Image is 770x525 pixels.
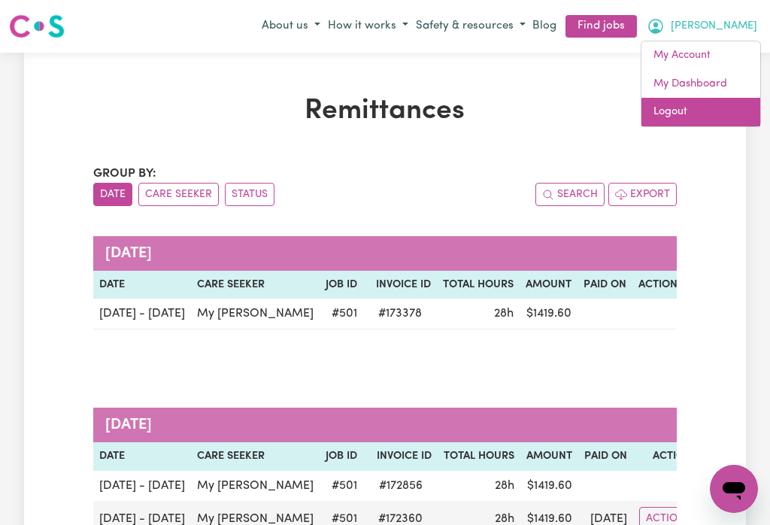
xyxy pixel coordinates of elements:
td: # 501 [320,299,363,329]
td: $ 1419.60 [520,299,577,329]
th: Actions [633,442,704,471]
span: # 172856 [370,477,432,495]
button: How it works [324,14,412,39]
button: sort invoices by paid status [225,183,274,206]
span: # 173378 [369,305,431,323]
th: Care Seeker [191,442,320,471]
th: Total Hours [438,442,520,471]
th: Job ID [320,271,363,299]
th: Date [93,442,191,471]
th: Amount [520,442,578,471]
a: Blog [529,15,559,38]
th: Invoice ID [363,442,438,471]
a: My Account [641,41,760,70]
button: My Account [643,14,761,39]
span: Group by: [93,168,156,180]
td: [DATE] - [DATE] [93,471,191,501]
td: # 501 [320,471,363,501]
td: $ 1419.60 [520,471,578,501]
img: Careseekers logo [9,13,65,40]
a: Careseekers logo [9,9,65,44]
iframe: Button to launch messaging window, conversation in progress [710,465,758,513]
a: Logout [641,98,760,126]
caption: [DATE] [93,236,690,271]
td: My [PERSON_NAME] [191,471,320,501]
th: Paid On [577,271,632,299]
span: 28 hours [495,480,514,492]
button: sort invoices by date [93,183,132,206]
h1: Remittances [93,95,677,129]
span: 28 hours [494,308,514,320]
button: About us [258,14,324,39]
div: My Account [641,41,761,127]
button: Safety & resources [412,14,529,39]
button: Search [535,183,605,206]
th: Actions [632,271,690,299]
button: sort invoices by care seeker [138,183,219,206]
a: My Dashboard [641,70,760,99]
a: Find jobs [565,15,637,38]
th: Total Hours [437,271,520,299]
span: 28 hours [495,513,514,525]
span: [PERSON_NAME] [671,18,757,35]
button: Export [608,183,677,206]
th: Paid On [578,442,633,471]
caption: [DATE] [93,408,704,442]
td: [DATE] - [DATE] [93,299,191,329]
th: Amount [520,271,577,299]
th: Care Seeker [191,271,320,299]
th: Date [93,271,191,299]
th: Job ID [320,442,363,471]
th: Invoice ID [363,271,437,299]
td: My [PERSON_NAME] [191,299,320,329]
